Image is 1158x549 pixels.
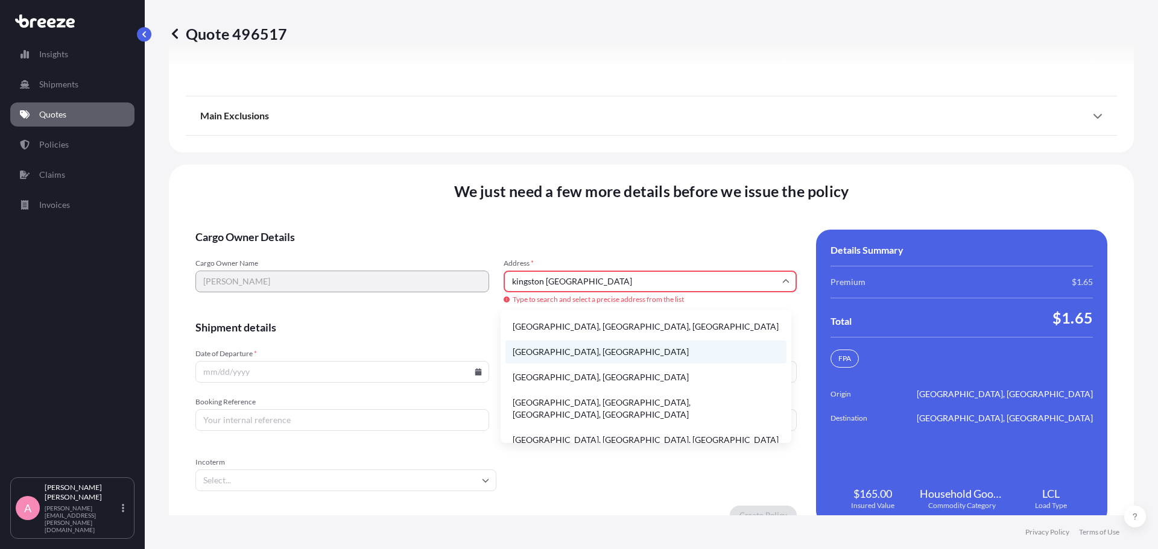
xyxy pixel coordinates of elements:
[831,276,865,288] span: Premium
[195,320,797,334] span: Shipment details
[195,409,489,431] input: Your internal reference
[200,101,1103,130] div: Main Exclusions
[39,169,65,181] p: Claims
[454,181,849,201] span: We just need a few more details before we issue the policy
[10,42,134,66] a: Insights
[39,108,66,121] p: Quotes
[10,102,134,127] a: Quotes
[1052,308,1093,327] span: $1.65
[917,388,1093,400] span: [GEOGRAPHIC_DATA], [GEOGRAPHIC_DATA]
[195,457,496,467] span: Incoterm
[195,397,489,407] span: Booking Reference
[504,271,797,292] input: Cargo owner address
[831,350,859,368] div: FPA
[853,486,892,501] span: $165.00
[831,388,898,400] span: Origin
[917,412,1093,424] span: [GEOGRAPHIC_DATA], [GEOGRAPHIC_DATA]
[1025,527,1069,537] a: Privacy Policy
[45,483,119,502] p: [PERSON_NAME] [PERSON_NAME]
[39,78,78,90] p: Shipments
[831,244,903,256] span: Details Summary
[851,501,894,510] span: Insured Value
[195,259,489,268] span: Cargo Owner Name
[504,259,797,268] span: Address
[45,504,119,533] p: [PERSON_NAME][EMAIL_ADDRESS][PERSON_NAME][DOMAIN_NAME]
[730,506,797,525] button: Create Policy
[1042,486,1060,501] span: LCL
[24,502,31,514] span: A
[505,340,786,363] li: [GEOGRAPHIC_DATA], [GEOGRAPHIC_DATA]
[10,163,134,187] a: Claims
[169,24,287,43] p: Quote 496517
[195,361,489,383] input: mm/dd/yyyy
[505,391,786,426] li: [GEOGRAPHIC_DATA], [GEOGRAPHIC_DATA], [GEOGRAPHIC_DATA], [GEOGRAPHIC_DATA]
[1072,276,1093,288] span: $1.65
[10,72,134,96] a: Shipments
[739,509,787,521] p: Create Policy
[10,133,134,157] a: Policies
[831,412,898,424] span: Destination
[505,428,786,451] li: [GEOGRAPHIC_DATA], [GEOGRAPHIC_DATA], [GEOGRAPHIC_DATA]
[920,486,1004,501] span: Household Goods and Personal Effects
[504,295,797,304] span: Type to search and select a precise address from the list
[39,199,70,211] p: Invoices
[928,501,996,510] span: Commodity Category
[39,48,68,60] p: Insights
[200,110,269,122] span: Main Exclusions
[1079,527,1119,537] a: Terms of Use
[195,349,489,359] span: Date of Departure
[39,139,69,151] p: Policies
[195,469,496,491] input: Select...
[831,315,852,327] span: Total
[505,366,786,389] li: [GEOGRAPHIC_DATA], [GEOGRAPHIC_DATA]
[1035,501,1067,510] span: Load Type
[10,193,134,217] a: Invoices
[505,315,786,338] li: [GEOGRAPHIC_DATA], [GEOGRAPHIC_DATA], [GEOGRAPHIC_DATA]
[195,230,797,244] span: Cargo Owner Details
